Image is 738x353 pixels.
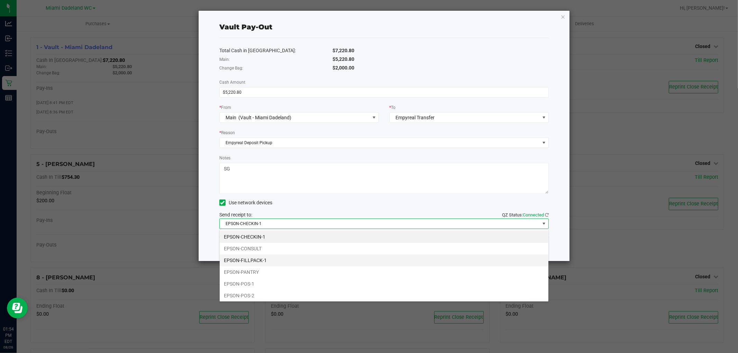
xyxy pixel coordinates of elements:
[523,212,544,217] span: Connected
[502,212,549,217] span: QZ Status:
[389,104,395,111] label: To
[219,80,245,85] span: Cash Amount
[396,115,435,120] span: Empyreal Transfer
[220,278,548,290] li: EPSON-POS-1
[219,130,235,136] label: Reason
[332,48,354,53] span: $7,220.80
[219,104,231,111] label: From
[219,22,272,32] div: Vault Pay-Out
[219,199,272,206] label: Use network devices
[220,231,548,243] li: EPSON-CHECKIN-1
[219,66,243,71] span: Change Bag:
[220,219,540,229] span: EPSON-CHECKIN-1
[219,155,230,161] label: Notes
[220,290,548,301] li: EPSON-POS-2
[239,115,292,120] span: (Vault - Miami Dadeland)
[220,254,548,266] li: EPSON-FILLPACK-1
[7,298,28,318] iframe: Resource center
[220,138,540,148] span: Empyreal Deposit Pickup
[226,115,237,120] span: Main
[219,212,252,217] span: Send receipt to:
[219,48,296,53] span: Total Cash in [GEOGRAPHIC_DATA]:
[220,266,548,278] li: EPSON-PANTRY
[220,243,548,254] li: EPSON-CONSULT
[332,56,354,62] span: $5,220.80
[332,65,354,71] span: $2,000.00
[219,57,230,62] span: Main:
